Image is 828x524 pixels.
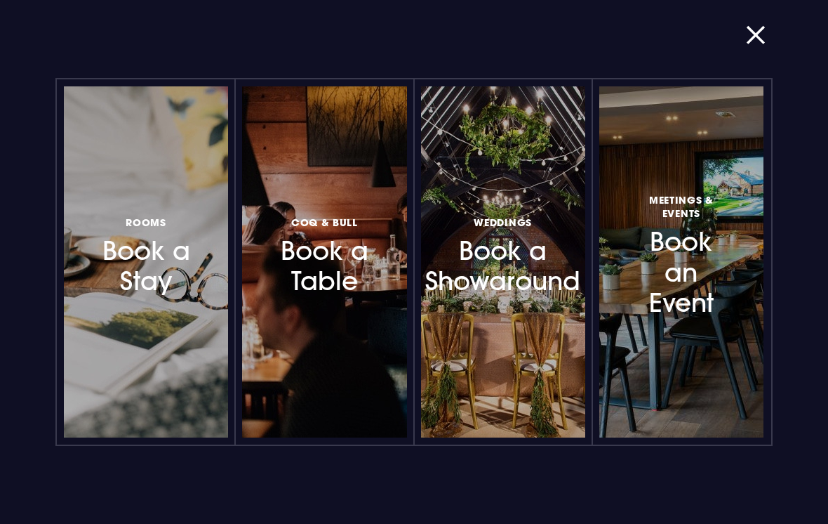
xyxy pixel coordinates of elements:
[98,213,194,296] h3: Book a Stay
[455,213,551,296] h3: Book a Showaround
[474,216,532,229] span: Weddings
[634,191,729,318] h3: Book an Event
[242,86,406,438] a: Coq & BullBook a Table
[291,216,358,229] span: Coq & Bull
[421,86,585,438] a: WeddingsBook a Showaround
[126,216,166,229] span: Rooms
[64,86,228,438] a: RoomsBook a Stay
[634,193,729,220] span: Meetings & Events
[276,213,372,296] h3: Book a Table
[599,86,763,438] a: Meetings & EventsBook an Event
